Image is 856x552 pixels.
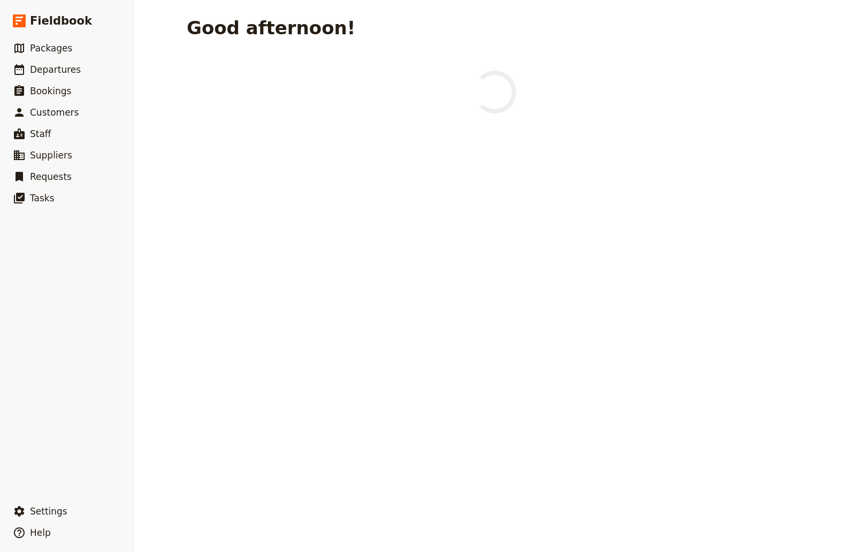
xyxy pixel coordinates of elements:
[187,17,355,39] h1: Good afternoon!
[30,193,55,203] span: Tasks
[30,171,72,182] span: Requests
[30,13,92,29] span: Fieldbook
[30,150,72,161] span: Suppliers
[30,128,51,139] span: Staff
[30,86,71,96] span: Bookings
[30,64,81,75] span: Departures
[30,527,51,538] span: Help
[30,506,67,517] span: Settings
[30,107,79,118] span: Customers
[30,43,72,54] span: Packages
